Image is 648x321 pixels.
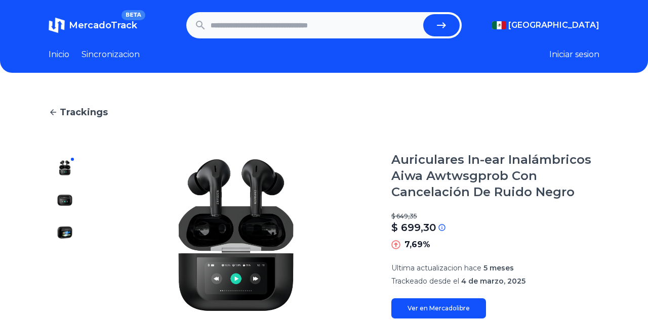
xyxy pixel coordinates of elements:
[549,49,599,61] button: Iniciar sesion
[121,10,145,20] span: BETA
[391,263,481,272] span: Ultima actualizacion hace
[57,192,73,208] img: Auriculares In-ear Inalámbricos Aiwa Awtwsgprob Con Cancelación De Ruido Negro
[508,19,599,31] span: [GEOGRAPHIC_DATA]
[391,212,599,220] p: $ 649,35
[483,263,514,272] span: 5 meses
[404,239,430,251] p: 7,69%
[391,277,459,286] span: Trackeado desde el
[391,220,436,235] p: $ 699,30
[69,20,137,31] span: MercadoTrack
[492,19,599,31] button: [GEOGRAPHIC_DATA]
[57,160,73,176] img: Auriculares In-ear Inalámbricos Aiwa Awtwsgprob Con Cancelación De Ruido Negro
[60,105,108,119] span: Trackings
[391,152,599,200] h1: Auriculares In-ear Inalámbricos Aiwa Awtwsgprob Con Cancelación De Ruido Negro
[57,224,73,241] img: Auriculares In-ear Inalámbricos Aiwa Awtwsgprob Con Cancelación De Ruido Negro
[461,277,525,286] span: 4 de marzo, 2025
[49,105,599,119] a: Trackings
[391,298,486,318] a: Ver en Mercadolibre
[49,17,137,33] a: MercadoTrackBETA
[101,152,371,318] img: Auriculares In-ear Inalámbricos Aiwa Awtwsgprob Con Cancelación De Ruido Negro
[49,49,69,61] a: Inicio
[82,49,140,61] a: Sincronizacion
[49,17,65,33] img: MercadoTrack
[492,21,506,29] img: Mexico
